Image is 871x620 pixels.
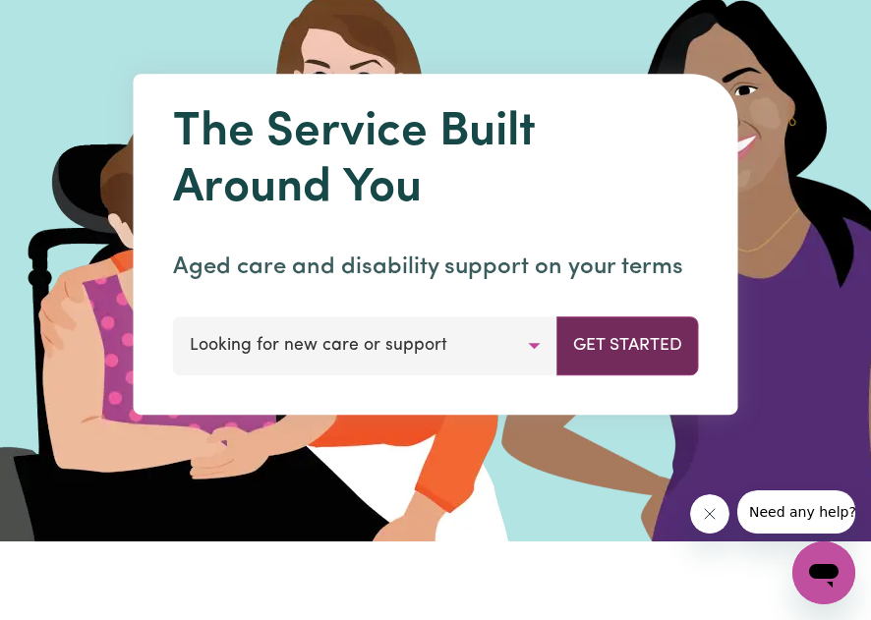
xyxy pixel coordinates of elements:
[173,105,699,218] h1: The Service Built Around You
[737,490,855,534] iframe: Message from company
[12,14,119,29] span: Need any help?
[556,316,699,375] button: Get Started
[173,316,557,375] button: Looking for new care or support
[690,494,729,534] iframe: Close message
[173,250,699,285] p: Aged care and disability support on your terms
[792,541,855,604] iframe: Button to launch messaging window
